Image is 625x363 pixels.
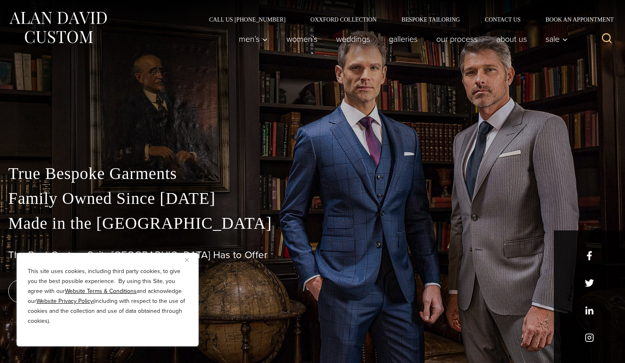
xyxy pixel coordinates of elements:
img: Alan David Custom [8,9,108,46]
a: Book an Appointment [533,17,617,22]
p: This site uses cookies, including third party cookies, to give you the best possible experience. ... [28,266,187,326]
a: Bespoke Tailoring [389,17,472,22]
button: Close [185,255,195,265]
img: Close [185,258,189,262]
a: book an appointment [8,280,124,303]
a: Website Privacy Policy [36,297,93,305]
a: Our Process [427,31,487,47]
h1: The Best Custom Suits [GEOGRAPHIC_DATA] Has to Offer [8,249,617,261]
a: About Us [487,31,536,47]
a: Galleries [380,31,427,47]
nav: Secondary Navigation [197,17,617,22]
a: Website Terms & Conditions [65,287,137,295]
span: Men’s [239,35,268,43]
a: Oxxford Collection [298,17,389,22]
span: Sale [546,35,568,43]
p: True Bespoke Garments Family Owned Since [DATE] Made in the [GEOGRAPHIC_DATA] [8,161,617,236]
button: View Search Form [597,29,617,49]
a: Call Us [PHONE_NUMBER] [197,17,298,22]
nav: Primary Navigation [230,31,572,47]
a: weddings [327,31,380,47]
a: Contact Us [472,17,533,22]
a: Women’s [277,31,327,47]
